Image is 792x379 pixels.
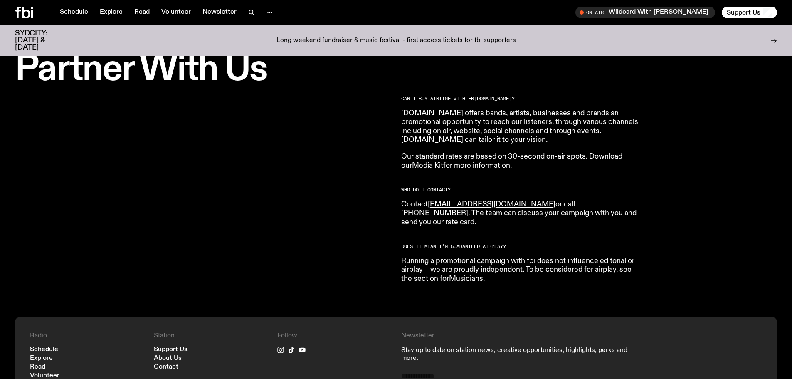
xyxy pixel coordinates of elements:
[156,7,196,18] a: Volunteer
[15,53,777,87] h1: Partner With Us
[412,162,443,169] a: Media Kit
[154,347,188,353] a: Support Us
[15,30,68,51] h3: SYDCITY: [DATE] & [DATE]
[30,347,58,353] a: Schedule
[30,355,53,362] a: Explore
[129,7,155,18] a: Read
[727,9,760,16] span: Support Us
[30,364,45,370] a: Read
[277,332,391,340] h4: Follow
[154,355,182,362] a: About Us
[95,7,128,18] a: Explore
[401,97,641,101] h2: CAN I BUY AIRTIME WITH FB [DOMAIN_NAME] ?
[722,7,777,18] button: Support Us
[154,332,268,340] h4: Station
[575,7,715,18] button: On AirWildcard With [PERSON_NAME]
[401,152,641,170] p: Our standard rates are based on 30-second on-air spots. Download our for more information.
[449,275,483,282] a: Musicians
[401,257,641,284] p: Running a promotional campaign with fbi does not influence editorial or airplay – we are proudly ...
[154,364,178,370] a: Contact
[401,332,639,340] h4: Newsletter
[428,201,555,208] a: [EMAIL_ADDRESS][DOMAIN_NAME]
[30,373,59,379] a: Volunteer
[401,188,641,192] h2: WHO DO I CONTACT?
[401,347,639,362] p: Stay up to date on station news, creative opportunities, highlights, perks and more.
[30,332,144,340] h4: Radio
[401,244,641,249] h2: DOES IT MEAN I’M GUARANTEED AIRPLAY?
[55,7,93,18] a: Schedule
[401,109,641,145] p: [DOMAIN_NAME] offers bands, artists, businesses and brands an promotional opportunity to reach ou...
[401,200,641,227] p: Contact or call [PHONE_NUMBER]. The team can discuss your campaign with you and send you our rate...
[276,37,516,45] p: Long weekend fundraiser & music festival - first access tickets for fbi supporters
[197,7,242,18] a: Newsletter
